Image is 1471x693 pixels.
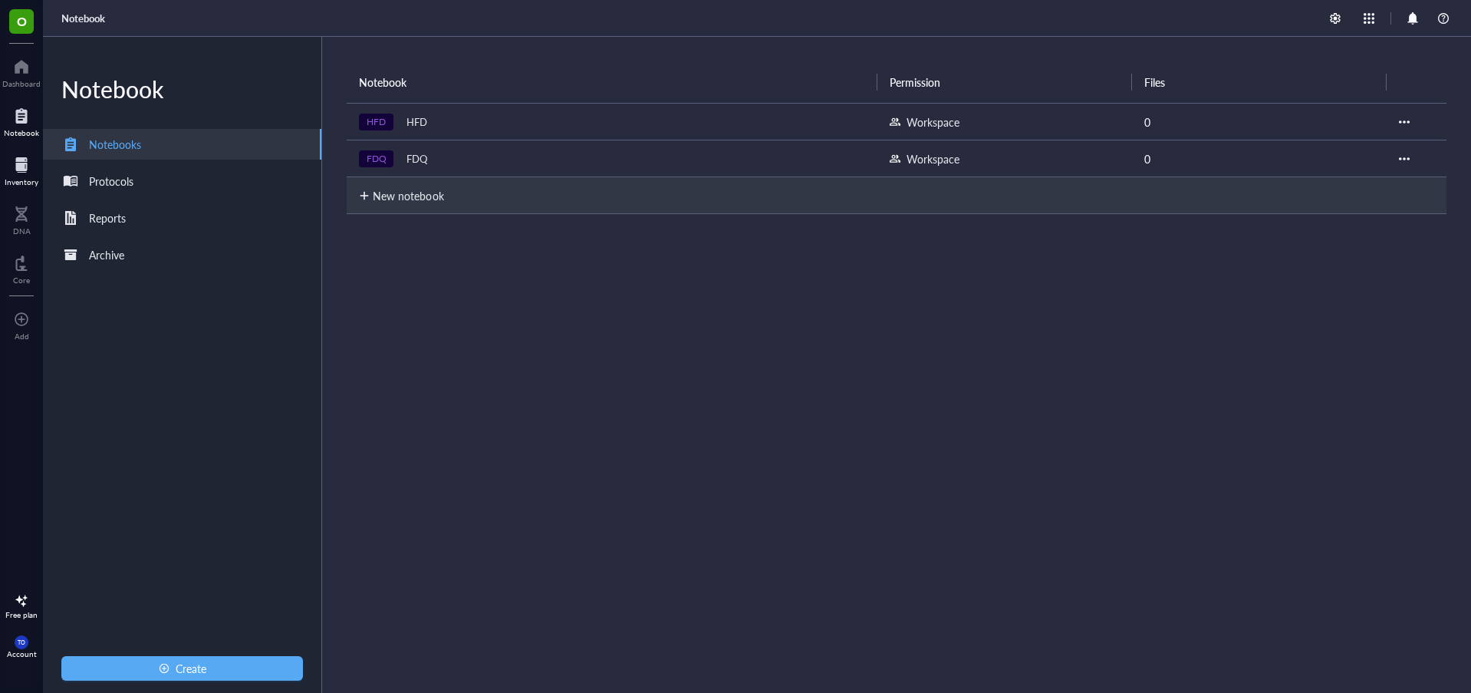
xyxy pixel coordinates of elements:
[5,153,38,186] a: Inventory
[4,128,39,137] div: Notebook
[1132,61,1387,104] th: Files
[18,639,25,646] span: TO
[89,136,141,153] div: Notebooks
[89,173,133,190] div: Protocols
[176,662,206,675] span: Create
[907,114,959,130] div: Workspace
[400,148,434,170] div: FDQ
[43,203,321,233] a: Reports
[7,649,37,658] div: Account
[61,12,105,25] a: Notebook
[43,129,321,160] a: Notebooks
[17,12,27,31] span: O
[61,656,303,681] button: Create
[43,74,321,104] div: Notebook
[13,202,31,236] a: DNA
[43,239,321,270] a: Archive
[2,54,41,88] a: Dashboard
[400,111,434,133] div: HFD
[13,226,31,236] div: DNA
[13,276,30,285] div: Core
[89,246,124,263] div: Archive
[43,166,321,196] a: Protocols
[1132,104,1387,140] td: 0
[1132,140,1387,177] td: 0
[347,61,877,104] th: Notebook
[5,610,38,619] div: Free plan
[89,210,126,226] div: Reports
[4,104,39,137] a: Notebook
[15,332,29,341] div: Add
[5,177,38,186] div: Inventory
[13,251,30,285] a: Core
[877,61,1132,104] th: Permission
[373,187,443,204] div: New notebook
[2,79,41,88] div: Dashboard
[907,150,959,167] div: Workspace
